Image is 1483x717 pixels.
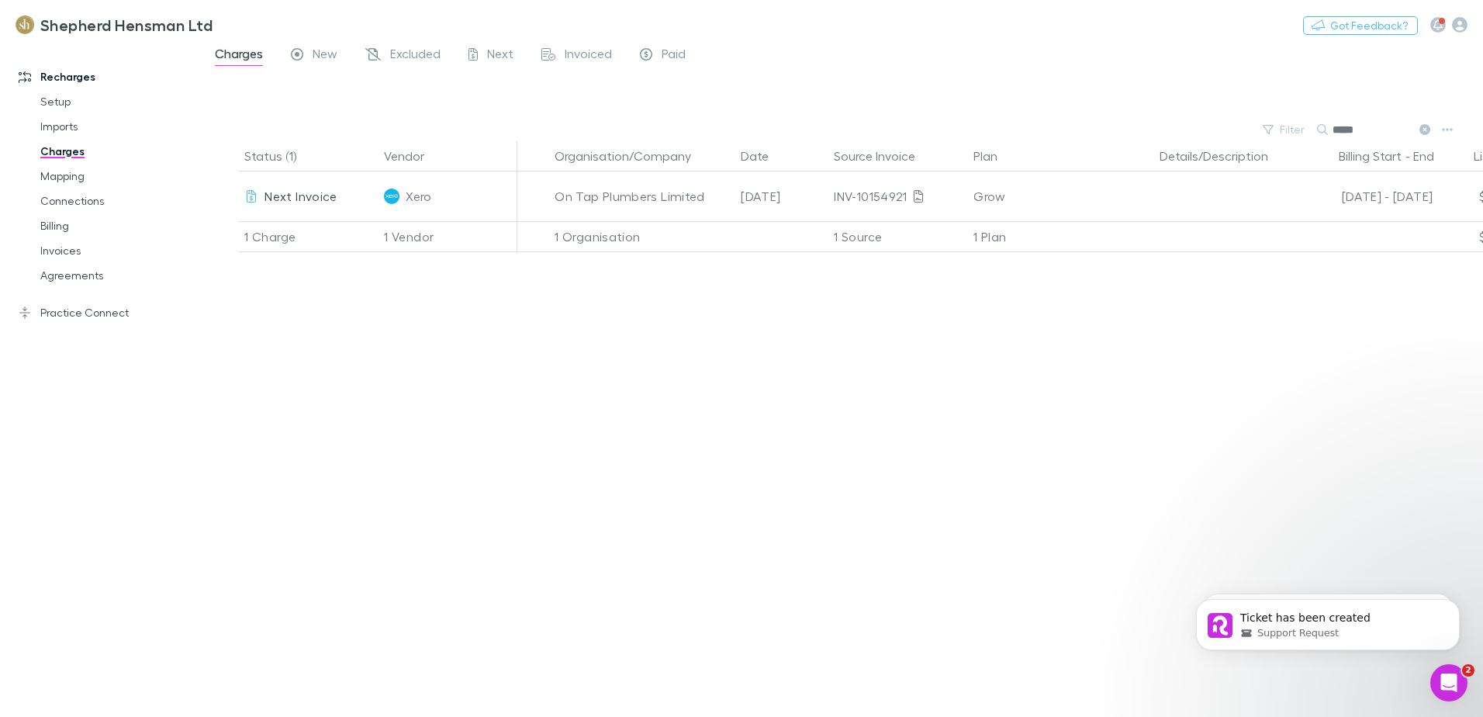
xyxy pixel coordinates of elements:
button: Billing Start [1339,140,1402,171]
button: Plan [973,140,1016,171]
a: Setup [25,89,209,114]
span: Next Invoice [264,189,337,203]
button: Got Feedback? [1303,16,1418,35]
a: Imports [25,114,209,139]
div: 1 Vendor [378,221,517,252]
button: Filter [1255,120,1314,139]
span: 2 [1462,664,1474,677]
a: Mapping [25,164,209,189]
div: 1 Organisation [548,221,735,252]
a: Invoices [25,238,209,263]
div: 1 Source [828,221,967,252]
a: Billing [25,213,209,238]
button: Date [741,140,787,171]
span: Xero [406,171,431,221]
a: Practice Connect [3,300,209,325]
div: INV-10154921 [834,171,961,221]
div: Grow [973,171,1147,221]
span: New [313,46,337,66]
div: 1 Charge [238,221,378,252]
img: Shepherd Hensman Ltd's Logo [16,16,34,34]
iframe: Intercom notifications message [1173,566,1483,675]
button: Source Invoice [834,140,934,171]
button: Status (1) [244,140,315,171]
iframe: Intercom live chat [1430,664,1467,701]
h3: Shepherd Hensman Ltd [40,16,213,34]
button: Details/Description [1160,140,1287,171]
div: 1 Plan [967,221,1153,252]
a: Shepherd Hensman Ltd [6,6,222,43]
a: Connections [25,189,209,213]
div: [DATE] [735,171,828,221]
a: Agreements [25,263,209,288]
div: On Tap Plumbers Limited [555,171,728,221]
div: [DATE] - [DATE] [1299,171,1433,221]
span: Invoiced [565,46,612,66]
div: - [1299,140,1450,171]
a: Recharges [3,64,209,89]
img: Xero's Logo [384,189,399,204]
a: Charges [25,139,209,164]
span: Excluded [390,46,441,66]
span: Next [487,46,513,66]
span: Paid [662,46,686,66]
button: Vendor [384,140,443,171]
span: Charges [215,46,263,66]
button: End [1413,140,1434,171]
button: Organisation/Company [555,140,710,171]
